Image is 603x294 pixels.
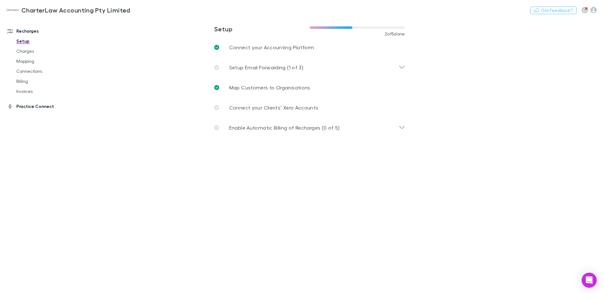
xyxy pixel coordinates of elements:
[229,44,314,51] p: Connect your Accounting Platform
[10,46,85,56] a: Charges
[10,76,85,86] a: Billing
[1,101,85,111] a: Practice Connect
[3,3,134,18] a: CharterLaw Accounting Pty Limited
[21,6,130,14] h3: CharterLaw Accounting Pty Limited
[582,273,597,288] div: Open Intercom Messenger
[214,25,310,33] h3: Setup
[209,37,410,57] a: Connect your Accounting Platform
[6,6,19,14] img: CharterLaw Accounting Pty Limited's Logo
[229,124,340,131] p: Enable Automatic Billing of Recharges (0 of 5)
[10,36,85,46] a: Setup
[209,118,410,138] div: Enable Automatic Billing of Recharges (0 of 5)
[385,31,405,36] span: 2 of 5 done
[10,66,85,76] a: Connections
[229,64,303,71] p: Setup Email Forwarding (1 of 3)
[10,56,85,66] a: Mapping
[209,98,410,118] a: Connect your Clients’ Xero Accounts
[530,7,577,14] button: Got Feedback?
[10,86,85,96] a: Invoices
[1,26,85,36] a: Recharges
[209,57,410,78] div: Setup Email Forwarding (1 of 3)
[229,104,318,111] p: Connect your Clients’ Xero Accounts
[209,78,410,98] a: Map Customers to Organisations
[229,84,310,91] p: Map Customers to Organisations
